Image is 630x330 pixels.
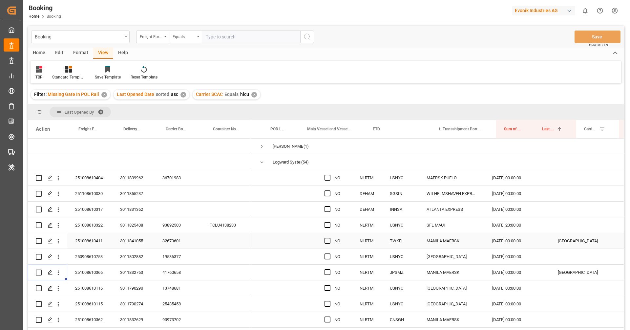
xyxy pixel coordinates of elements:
span: Sum of Events [504,127,520,131]
div: 3011839962 [112,170,155,186]
div: Booking [35,32,122,40]
div: 251008610411 [67,233,112,249]
div: Standard Templates [52,74,85,80]
div: 3011832629 [112,312,155,327]
div: NLRTM [352,233,382,249]
div: Press SPACE to select this row. [28,186,251,202]
div: TBR [35,74,42,80]
span: Carrier SCAC [584,127,597,131]
div: Edit [50,48,68,59]
div: NO [334,265,344,280]
div: NLRTM [352,312,382,327]
div: ✕ [251,92,257,98]
div: 3011855237 [112,186,155,201]
div: 251008610317 [67,202,112,217]
div: NLRTM [352,217,382,233]
button: show 0 new notifications [578,3,593,18]
div: 36701983 [155,170,202,186]
div: [DATE] 00:00:00 [484,265,550,280]
div: Action [36,126,50,132]
div: CNSGH [382,312,419,327]
button: open menu [169,31,202,43]
div: [DATE] 00:00:00 [484,170,550,186]
div: Press SPACE to select this row. [28,154,251,170]
div: 251108610030 [67,186,112,201]
div: 13748681 [155,280,202,296]
div: USNYC [382,249,419,264]
span: ETD [373,127,380,131]
div: NO [334,218,344,233]
span: Container No. [213,127,237,131]
span: hlcu [240,92,249,97]
div: Press SPACE to select this row. [28,202,251,217]
div: 25485458 [155,296,202,312]
div: 3011832763 [112,265,155,280]
div: Press SPACE to select this row. [28,265,251,280]
div: 19536377 [155,249,202,264]
div: 250908610753 [67,249,112,264]
div: DEHAM [352,186,382,201]
div: [GEOGRAPHIC_DATA] [419,280,484,296]
span: POD Locode [270,127,285,131]
div: Press SPACE to select this row. [28,280,251,296]
span: Last Opened By [65,110,94,115]
div: NO [334,297,344,312]
div: Evonik Industries AG [512,6,575,15]
div: 41760658 [155,265,202,280]
span: Filter : [34,92,48,97]
div: 3011841055 [112,233,155,249]
button: Help Center [593,3,607,18]
span: Last Opened Date [117,92,154,97]
input: Type to search [202,31,300,43]
div: Press SPACE to select this row. [28,217,251,233]
div: JPSMZ [382,265,419,280]
div: 3011825408 [112,217,155,233]
div: 251008610116 [67,280,112,296]
div: Format [68,48,93,59]
div: [DATE] 00:00:00 [484,202,550,217]
span: (1) [304,139,309,154]
div: 251008610115 [67,296,112,312]
div: 251008610404 [67,170,112,186]
div: INNSA [382,202,419,217]
span: Freight Forwarder's Reference No. [78,127,98,131]
div: NO [334,233,344,249]
span: asc [171,92,178,97]
div: WILHELMSHAVEN EXPRESS [419,186,484,201]
div: 3011790290 [112,280,155,296]
span: 1. Transshipment Port Locode & Name [438,127,482,131]
div: USNYC [382,217,419,233]
div: NO [334,249,344,264]
div: USNYC [382,296,419,312]
div: 251008610362 [67,312,112,327]
span: sorted [156,92,169,97]
div: NLRTM [352,280,382,296]
div: [DATE] 00:00:00 [484,233,550,249]
div: Freight Forwarder's Reference No. [140,32,162,40]
div: NO [334,312,344,327]
div: [DATE] 00:00:00 [484,296,550,312]
div: Press SPACE to select this row. [28,296,251,312]
div: NLRTM [352,170,382,186]
div: 93973702 [155,312,202,327]
div: [DATE] 23:00:00 [484,217,550,233]
div: NO [334,186,344,201]
div: NO [334,170,344,186]
div: NLRTM [352,249,382,264]
div: [GEOGRAPHIC_DATA] [550,233,616,249]
div: 32679601 [155,233,202,249]
span: Delivery No. [123,127,141,131]
div: View [93,48,113,59]
span: Main Vessel and Vessel Imo [307,127,351,131]
div: DEHAM [352,202,382,217]
div: TWKEL [382,233,419,249]
div: MAERSK PUELO [419,170,484,186]
div: Home [28,48,50,59]
div: [GEOGRAPHIC_DATA] [419,249,484,264]
div: [DATE] 00:00:00 [484,249,550,264]
div: [GEOGRAPHIC_DATA] [550,265,616,280]
div: USNYC [382,280,419,296]
div: [DATE] 00:00:00 [484,186,550,201]
div: 3011831362 [112,202,155,217]
div: Logward System [273,155,301,170]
